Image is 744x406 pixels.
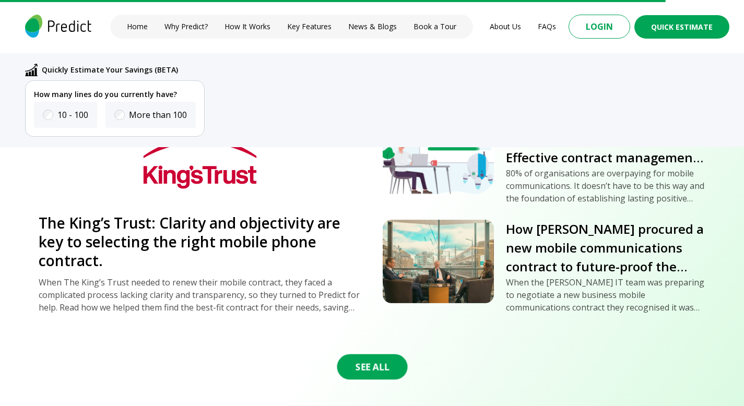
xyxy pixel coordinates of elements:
a: The King’s Trust: Clarity and objectivity are key to selecting the right mobile phone contract. [39,213,362,270]
a: FAQs [538,21,556,32]
p: How many lines do you currently have? [34,89,196,100]
a: How [PERSON_NAME] procured a new mobile communications contract to future-proof the business. [506,220,706,276]
p: 80% of organisations are overpaying for mobile communications. It doesn’t have to be this way and... [506,167,706,205]
img: How Harper Macleod procured a new mobile communications contract to future-proof the business. [383,220,494,303]
p: Quickly Estimate Your Savings (BETA) [42,64,178,76]
button: Quick Estimate [634,15,729,39]
a: Home [127,21,148,32]
a: Book a Tour [414,21,456,32]
p: When the [PERSON_NAME] IT team was preparing to negotiate a new business mobile communications co... [506,276,706,314]
label: More than 100 [129,109,187,121]
img: The key to continuously serving your business mobile interests: Effective contract management thr... [383,111,494,194]
a: News & Blogs [348,21,397,32]
button: See All [337,354,407,380]
p: When The King’s Trust needed to renew their mobile contract, they faced a complicated process lac... [39,276,362,314]
img: logo [23,15,93,38]
a: About Us [490,21,521,32]
a: Why Predict? [164,21,208,32]
label: 10 - 100 [57,109,88,121]
button: Login [569,15,630,39]
a: How It Works [225,21,270,32]
img: abc [25,64,38,76]
a: Key Features [287,21,332,32]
